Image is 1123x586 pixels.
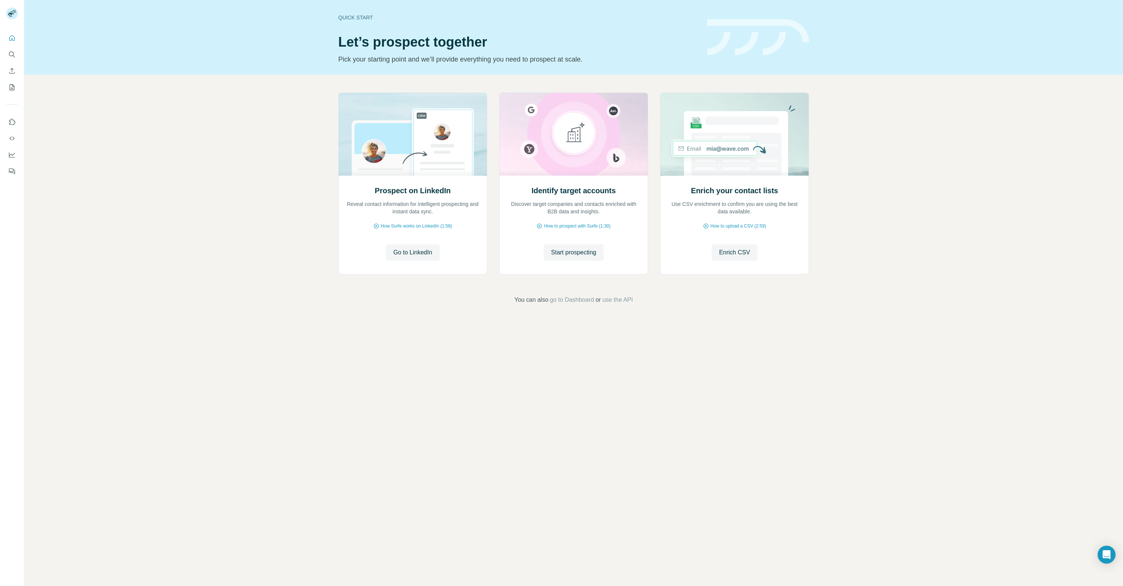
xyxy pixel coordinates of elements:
span: Enrich CSV [719,248,750,257]
p: Discover target companies and contacts enriched with B2B data and insights. [507,200,640,215]
span: How Surfe works on LinkedIn (1:58) [381,223,452,229]
img: Identify target accounts [499,93,648,176]
button: Enrich CSV [6,64,18,78]
span: How to upload a CSV (2:59) [710,223,766,229]
button: Use Surfe on LinkedIn [6,115,18,129]
span: You can also [514,295,548,304]
div: Open Intercom Messenger [1098,546,1116,564]
span: Go to LinkedIn [393,248,432,257]
span: Start prospecting [551,248,596,257]
div: Quick start [338,14,698,21]
button: Use Surfe API [6,132,18,145]
p: Use CSV enrichment to confirm you are using the best data available. [668,200,801,215]
button: Quick start [6,31,18,45]
img: Prospect on LinkedIn [338,93,487,176]
button: Feedback [6,164,18,178]
p: Pick your starting point and we’ll provide everything you need to prospect at scale. [338,54,698,65]
h2: Enrich your contact lists [691,185,778,196]
span: or [595,295,601,304]
p: Reveal contact information for intelligent prospecting and instant data sync. [346,200,479,215]
h2: Identify target accounts [532,185,616,196]
h1: Let’s prospect together [338,35,698,50]
span: How to prospect with Surfe (1:30) [544,223,610,229]
button: Start prospecting [544,244,604,261]
img: banner [707,19,809,56]
button: My lists [6,81,18,94]
button: Go to LinkedIn [386,244,439,261]
button: use the API [602,295,633,304]
button: go to Dashboard [550,295,594,304]
button: Enrich CSV [712,244,758,261]
button: Dashboard [6,148,18,162]
img: Enrich your contact lists [660,93,809,176]
button: Search [6,48,18,61]
h2: Prospect on LinkedIn [375,185,451,196]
